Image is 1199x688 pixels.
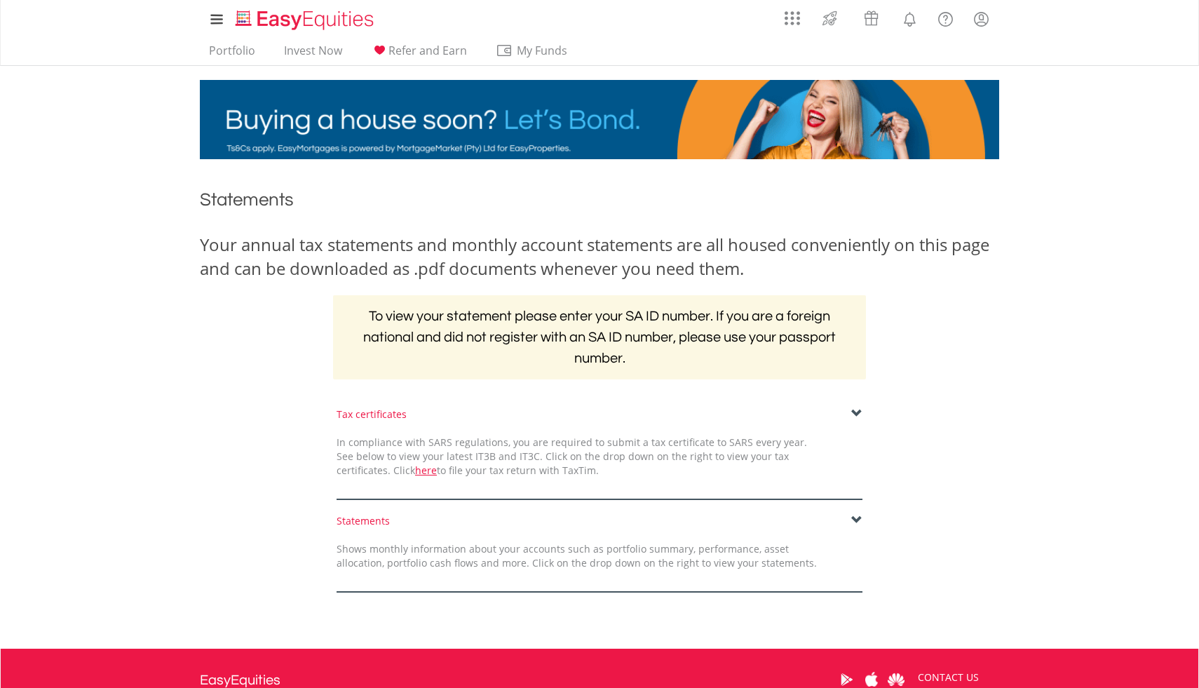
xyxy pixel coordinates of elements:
[203,43,261,65] a: Portfolio
[388,43,467,58] span: Refer and Earn
[278,43,348,65] a: Invest Now
[337,436,807,477] span: In compliance with SARS regulations, you are required to submit a tax certificate to SARS every y...
[230,4,379,32] a: Home page
[393,464,599,477] span: Click to file your tax return with TaxTim.
[928,4,963,32] a: FAQ's and Support
[892,4,928,32] a: Notifications
[415,464,437,477] a: here
[200,80,999,159] img: EasyMortage Promotion Banner
[818,7,841,29] img: thrive-v2.svg
[326,542,827,570] div: Shows monthly information about your accounts such as portfolio summary, performance, asset alloc...
[496,41,588,60] span: My Funds
[233,8,379,32] img: EasyEquities_Logo.png
[785,11,800,26] img: grid-menu-icon.svg
[365,43,473,65] a: Refer and Earn
[333,295,866,379] h2: To view your statement please enter your SA ID number. If you are a foreign national and did not ...
[851,4,892,29] a: Vouchers
[963,4,999,34] a: My Profile
[337,514,862,528] div: Statements
[775,4,809,26] a: AppsGrid
[200,233,999,281] div: Your annual tax statements and monthly account statements are all housed conveniently on this pag...
[200,191,294,209] span: Statements
[337,407,862,421] div: Tax certificates
[860,7,883,29] img: vouchers-v2.svg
